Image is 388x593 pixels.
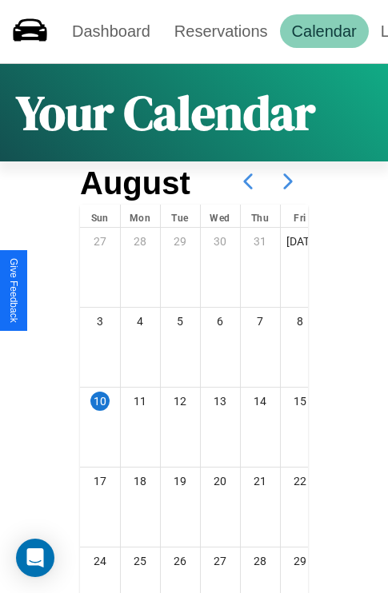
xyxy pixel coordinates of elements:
a: Dashboard [60,14,162,48]
div: Wed [201,205,240,227]
div: 20 [201,468,240,495]
div: 17 [80,468,120,495]
div: Open Intercom Messenger [16,539,54,577]
div: 21 [241,468,280,495]
div: 27 [201,547,240,575]
div: 13 [201,388,240,415]
div: Sun [80,205,120,227]
div: 28 [121,228,160,255]
div: Fri [281,205,320,227]
div: 19 [161,468,200,495]
div: [DATE] [281,228,320,255]
div: 26 [161,547,200,575]
div: 10 [90,392,110,411]
div: Tue [161,205,200,227]
div: Thu [241,205,280,227]
div: 12 [161,388,200,415]
div: 22 [281,468,320,495]
div: 3 [80,308,120,335]
div: 5 [161,308,200,335]
h1: Your Calendar [16,80,315,145]
div: 28 [241,547,280,575]
h2: August [80,165,190,201]
div: 15 [281,388,320,415]
div: 7 [241,308,280,335]
div: Give Feedback [8,258,19,323]
div: 11 [121,388,160,415]
div: 25 [121,547,160,575]
div: 30 [201,228,240,255]
div: 18 [121,468,160,495]
div: 29 [161,228,200,255]
div: 4 [121,308,160,335]
div: 6 [201,308,240,335]
div: Mon [121,205,160,227]
div: 8 [281,308,320,335]
div: 14 [241,388,280,415]
div: 24 [80,547,120,575]
div: 27 [80,228,120,255]
div: 29 [281,547,320,575]
a: Reservations [162,14,280,48]
a: Calendar [280,14,369,48]
div: 31 [241,228,280,255]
